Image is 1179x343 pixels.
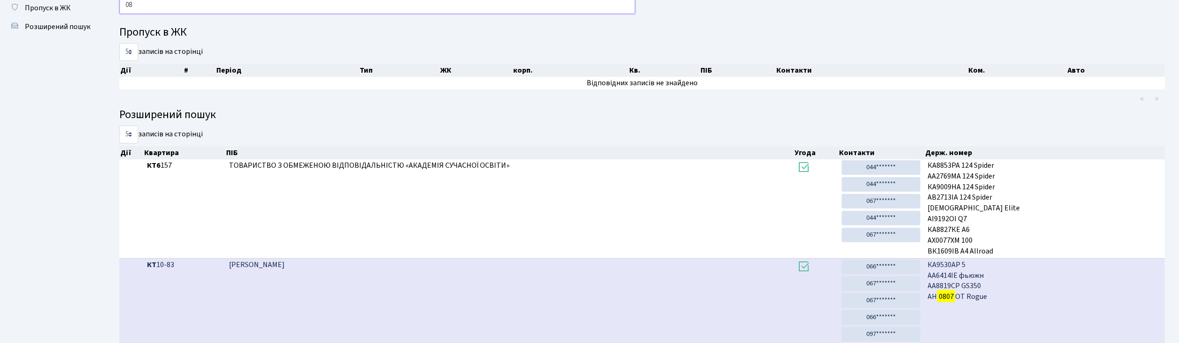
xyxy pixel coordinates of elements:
[1067,64,1165,77] th: Авто
[183,64,216,77] th: #
[776,64,968,77] th: Контакти
[928,260,1161,302] span: КА9530АР 5 АА6414ІЕ фьюжн АА8819СР GS350 АН ОТ Rogue
[359,64,439,77] th: Тип
[937,290,955,303] mark: 0807
[229,260,285,270] span: [PERSON_NAME]
[119,77,1165,89] td: Відповідних записів не знайдено
[512,64,628,77] th: корп.
[628,64,700,77] th: Кв.
[119,146,143,159] th: Дії
[700,64,775,77] th: ПІБ
[147,160,161,171] b: КТ6
[229,160,509,171] span: ТОВАРИСТВО З ОБМЕЖЕНОЮ ВІДПОВІДАЛЬНІСТЮ «АКАДЕМІЯ СУЧАСНОЇ ОСВІТИ»
[147,260,156,270] b: КТ
[25,22,90,32] span: Розширений пошук
[119,64,183,77] th: Дії
[147,260,221,270] span: 10-83
[147,160,221,171] span: 157
[119,43,203,61] label: записів на сторінці
[215,64,359,77] th: Період
[928,160,1161,254] span: КА8853РА 124 Spider АА2769МА 124 Spider КА9009НА 124 Spider АВ2713ІА 124 Spider [DEMOGRAPHIC_DATA...
[225,146,794,159] th: ПІБ
[119,108,1165,122] h4: Розширений пошук
[119,126,138,143] select: записів на сторінці
[25,3,71,13] span: Пропуск в ЖК
[119,26,1165,39] h4: Пропуск в ЖК
[839,146,925,159] th: Контакти
[143,146,225,159] th: Квартира
[924,146,1165,159] th: Держ. номер
[439,64,512,77] th: ЖК
[119,126,203,143] label: записів на сторінці
[119,43,138,61] select: записів на сторінці
[968,64,1067,77] th: Ком.
[794,146,838,159] th: Угода
[5,17,98,36] a: Розширений пошук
